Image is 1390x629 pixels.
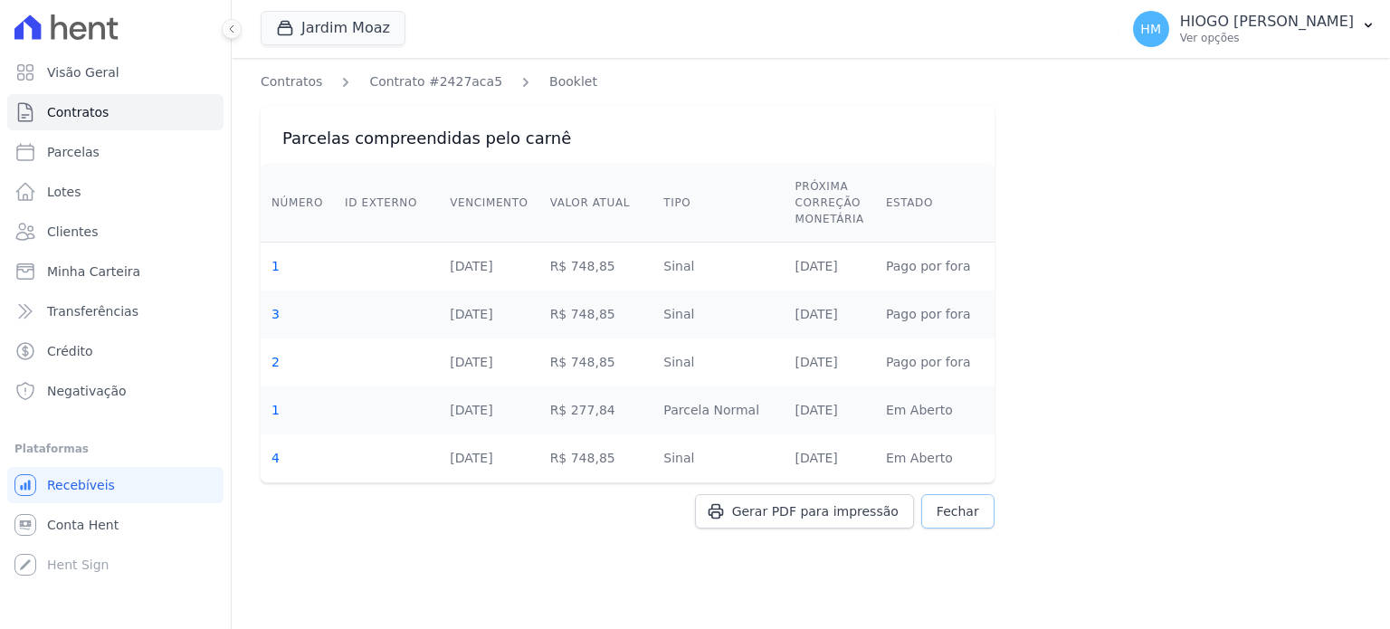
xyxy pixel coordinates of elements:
[271,307,280,321] a: 3
[439,291,538,338] td: [DATE]
[549,74,597,89] span: translation missing: pt-BR.manager.contracts.booklets.new.booklet
[271,451,280,465] a: 4
[539,338,653,386] td: R$ 748,85
[7,54,224,91] a: Visão Geral
[47,103,109,121] span: Contratos
[732,502,899,520] span: Gerar PDF para impressão
[875,338,995,386] td: Pago por fora
[7,134,224,170] a: Parcelas
[875,386,995,434] td: Em Aberto
[47,262,140,281] span: Minha Carteira
[1119,4,1390,54] button: HM HIOGO [PERSON_NAME] Ver opções
[47,223,98,241] span: Clientes
[652,386,784,434] td: Parcela Normal
[652,434,784,482] td: Sinal
[261,11,405,45] button: Jardim Moaz
[652,338,784,386] td: Sinal
[875,164,995,243] th: Estado
[7,94,224,130] a: Contratos
[539,164,653,243] th: Valor Atual
[7,293,224,329] a: Transferências
[271,403,280,417] a: 1
[47,302,138,320] span: Transferências
[1140,23,1161,35] span: HM
[7,253,224,290] a: Minha Carteira
[439,434,538,482] td: [DATE]
[784,291,874,338] td: [DATE]
[549,72,597,91] a: Booklet
[47,516,119,534] span: Conta Hent
[875,434,995,482] td: Em Aberto
[875,243,995,291] td: Pago por fora
[784,338,874,386] td: [DATE]
[784,243,874,291] td: [DATE]
[439,386,538,434] td: [DATE]
[1180,31,1354,45] p: Ver opções
[539,386,653,434] td: R$ 277,84
[784,434,874,482] td: [DATE]
[14,438,216,460] div: Plataformas
[7,507,224,543] a: Conta Hent
[7,373,224,409] a: Negativação
[875,291,995,338] td: Pago por fora
[47,183,81,201] span: Lotes
[539,291,653,338] td: R$ 748,85
[921,494,995,529] a: Fechar
[439,243,538,291] td: [DATE]
[439,338,538,386] td: [DATE]
[47,476,115,494] span: Recebíveis
[271,259,280,273] a: 1
[784,164,874,243] th: Próxima Correção Monetária
[47,382,127,400] span: Negativação
[439,164,538,243] th: Vencimento
[7,214,224,250] a: Clientes
[47,63,119,81] span: Visão Geral
[271,355,280,369] a: 2
[7,174,224,210] a: Lotes
[261,164,334,243] th: Número
[334,164,439,243] th: ID Externo
[282,128,973,149] h3: Parcelas compreendidas pelo carnê
[652,291,784,338] td: Sinal
[652,164,784,243] th: Tipo
[652,243,784,291] td: Sinal
[7,467,224,503] a: Recebíveis
[695,494,914,529] a: Gerar PDF para impressão
[539,434,653,482] td: R$ 748,85
[1180,13,1354,31] p: HIOGO [PERSON_NAME]
[937,502,979,520] span: Fechar
[7,333,224,369] a: Crédito
[369,72,502,91] a: Contrato #2427aca5
[784,386,874,434] td: [DATE]
[539,243,653,291] td: R$ 748,85
[47,342,93,360] span: Crédito
[47,143,100,161] span: Parcelas
[261,72,322,91] a: Contratos
[261,72,995,91] nav: Breadcrumb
